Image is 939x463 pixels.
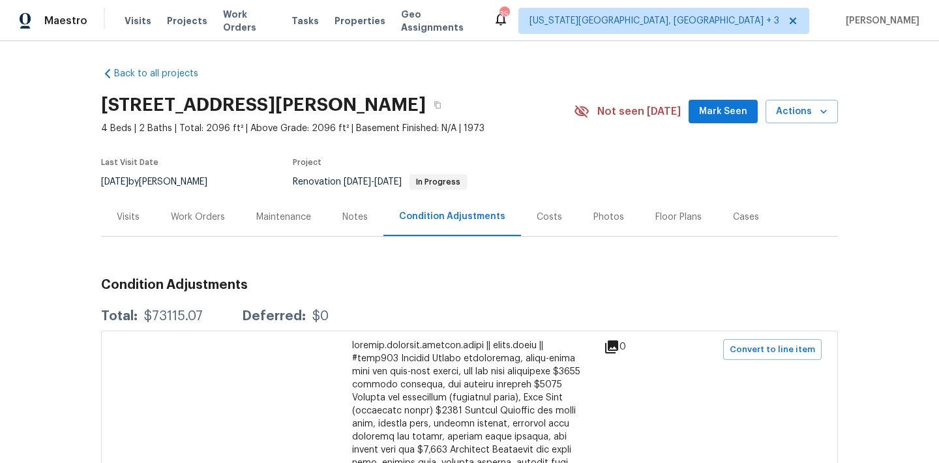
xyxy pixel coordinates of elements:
[171,211,225,224] div: Work Orders
[723,339,822,360] button: Convert to line item
[101,174,223,190] div: by [PERSON_NAME]
[344,177,371,187] span: [DATE]
[426,93,449,117] button: Copy Address
[776,104,827,120] span: Actions
[342,211,368,224] div: Notes
[499,8,509,21] div: 35
[597,105,681,118] span: Not seen [DATE]
[101,278,838,291] h3: Condition Adjustments
[730,342,815,357] span: Convert to line item
[411,178,466,186] span: In Progress
[117,211,140,224] div: Visits
[167,14,207,27] span: Projects
[699,104,747,120] span: Mark Seen
[312,310,329,323] div: $0
[223,8,276,34] span: Work Orders
[399,210,505,223] div: Condition Adjustments
[101,310,138,323] div: Total:
[344,177,402,187] span: -
[529,14,779,27] span: [US_STATE][GEOGRAPHIC_DATA], [GEOGRAPHIC_DATA] + 3
[293,177,467,187] span: Renovation
[733,211,759,224] div: Cases
[655,211,702,224] div: Floor Plans
[593,211,624,224] div: Photos
[101,67,226,80] a: Back to all projects
[401,8,477,34] span: Geo Assignments
[291,16,319,25] span: Tasks
[256,211,311,224] div: Maintenance
[144,310,203,323] div: $73115.07
[335,14,385,27] span: Properties
[293,158,321,166] span: Project
[242,310,306,323] div: Deferred:
[101,177,128,187] span: [DATE]
[766,100,838,124] button: Actions
[44,14,87,27] span: Maestro
[689,100,758,124] button: Mark Seen
[101,122,574,135] span: 4 Beds | 2 Baths | Total: 2096 ft² | Above Grade: 2096 ft² | Basement Finished: N/A | 1973
[537,211,562,224] div: Costs
[101,158,158,166] span: Last Visit Date
[101,98,426,112] h2: [STREET_ADDRESS][PERSON_NAME]
[374,177,402,187] span: [DATE]
[125,14,151,27] span: Visits
[604,339,668,355] div: 0
[841,14,919,27] span: [PERSON_NAME]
